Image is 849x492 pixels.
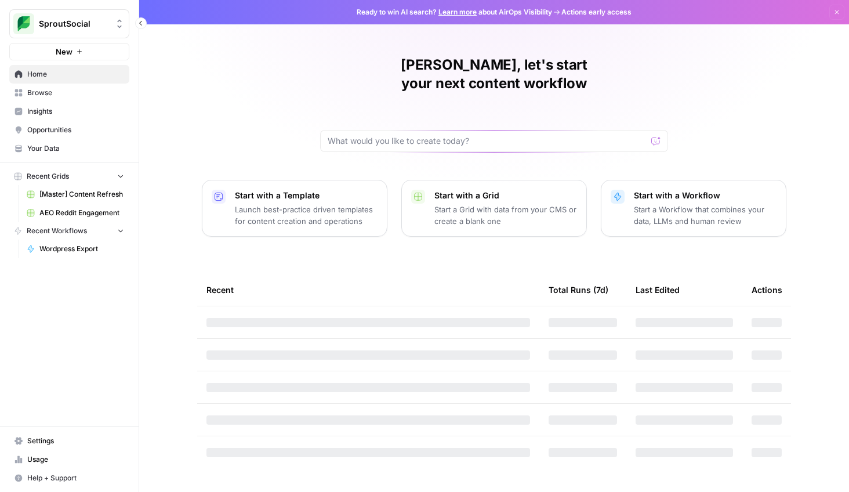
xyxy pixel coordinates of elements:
a: Usage [9,450,129,469]
p: Launch best-practice driven templates for content creation and operations [235,204,378,227]
p: Start a Workflow that combines your data, LLMs and human review [634,204,777,227]
span: [Master] Content Refresh [39,189,124,200]
span: SproutSocial [39,18,109,30]
a: Settings [9,432,129,450]
h1: [PERSON_NAME], let's start your next content workflow [320,56,668,93]
span: Home [27,69,124,79]
button: Workspace: SproutSocial [9,9,129,38]
button: Start with a TemplateLaunch best-practice driven templates for content creation and operations [202,180,387,237]
input: What would you like to create today? [328,135,647,147]
p: Start with a Workflow [634,190,777,201]
a: Opportunities [9,121,129,139]
span: Insights [27,106,124,117]
a: Home [9,65,129,84]
span: Your Data [27,143,124,154]
div: Recent [206,274,530,306]
span: Opportunities [27,125,124,135]
span: Usage [27,454,124,465]
span: AEO Reddit Engagement [39,208,124,218]
span: Recent Workflows [27,226,87,236]
span: Help + Support [27,473,124,483]
span: Actions early access [561,7,632,17]
span: Settings [27,436,124,446]
button: Recent Grids [9,168,129,185]
a: Your Data [9,139,129,158]
span: Ready to win AI search? about AirOps Visibility [357,7,552,17]
img: SproutSocial Logo [13,13,34,34]
p: Start a Grid with data from your CMS or create a blank one [434,204,577,227]
span: Wordpress Export [39,244,124,254]
a: Insights [9,102,129,121]
div: Actions [752,274,782,306]
button: Start with a WorkflowStart a Workflow that combines your data, LLMs and human review [601,180,786,237]
a: Learn more [438,8,477,16]
div: Total Runs (7d) [549,274,608,306]
button: New [9,43,129,60]
a: Browse [9,84,129,102]
a: [Master] Content Refresh [21,185,129,204]
div: Last Edited [636,274,680,306]
a: Wordpress Export [21,240,129,258]
p: Start with a Grid [434,190,577,201]
span: Recent Grids [27,171,69,182]
button: Help + Support [9,469,129,487]
button: Start with a GridStart a Grid with data from your CMS or create a blank one [401,180,587,237]
button: Recent Workflows [9,222,129,240]
span: New [56,46,72,57]
span: Browse [27,88,124,98]
p: Start with a Template [235,190,378,201]
a: AEO Reddit Engagement [21,204,129,222]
